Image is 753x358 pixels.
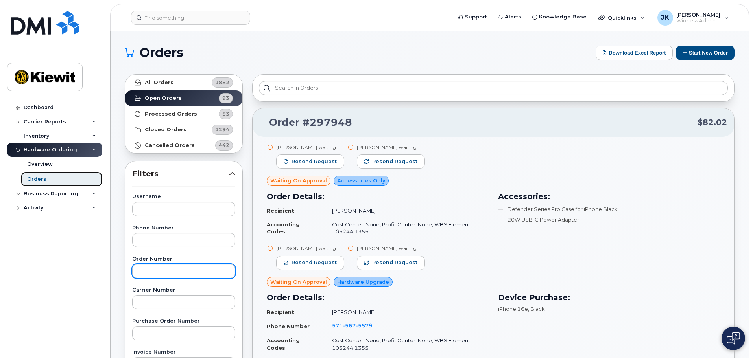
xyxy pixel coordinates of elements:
a: Cancelled Orders442 [125,138,242,153]
span: 93 [222,94,229,102]
td: Cost Center: None, Profit Center: None, WBS Element: 105244.1355 [325,218,489,239]
span: 1882 [215,79,229,86]
span: Filters [132,168,229,180]
span: 567 [343,322,356,329]
span: Resend request [292,158,337,165]
li: Defender Series Pro Case for iPhone Black [498,206,720,213]
div: [PERSON_NAME] waiting [276,245,344,252]
button: Start New Order [676,46,735,60]
img: Open chat [727,332,740,345]
strong: Phone Number [267,323,310,329]
label: Username [132,194,235,199]
span: 571 [332,322,372,329]
span: Resend request [292,259,337,266]
a: Processed Orders53 [125,106,242,122]
span: $82.02 [698,117,727,128]
label: Carrier Number [132,288,235,293]
span: 5579 [356,322,372,329]
label: Phone Number [132,226,235,231]
span: Accessories Only [337,177,385,184]
strong: Open Orders [145,95,182,101]
strong: Accounting Codes: [267,337,300,351]
a: All Orders1882 [125,75,242,90]
span: 1294 [215,126,229,133]
label: Order Number [132,257,235,262]
span: Hardware Upgrade [337,278,389,286]
h3: Order Details: [267,292,489,303]
a: Order #297948 [260,116,352,130]
a: Closed Orders1294 [125,122,242,138]
strong: All Orders [145,79,173,86]
div: [PERSON_NAME] waiting [357,144,425,151]
button: Resend request [357,154,425,169]
h3: Device Purchase: [498,292,720,303]
span: 53 [222,110,229,117]
input: Search in orders [259,81,728,95]
span: 442 [219,141,229,149]
h3: Order Details: [267,191,489,202]
a: Open Orders93 [125,90,242,106]
button: Download Excel Report [596,46,673,60]
button: Resend request [276,256,344,270]
span: Waiting On Approval [270,278,327,286]
strong: Processed Orders [145,111,197,117]
span: Orders [140,47,183,59]
h3: Accessories: [498,191,720,202]
li: 20W USB-C Power Adapter [498,216,720,224]
label: Invoice Number [132,350,235,355]
div: [PERSON_NAME] waiting [357,245,425,252]
span: iPhone 16e [498,306,528,312]
strong: Recipient: [267,207,296,214]
strong: Cancelled Orders [145,142,195,149]
div: [PERSON_NAME] waiting [276,144,344,151]
td: Cost Center: None, Profit Center: None, WBS Element: 105244.1355 [325,334,489,354]
span: Waiting On Approval [270,177,327,184]
strong: Accounting Codes: [267,221,300,235]
span: Resend request [372,158,417,165]
td: [PERSON_NAME] [325,305,489,319]
a: 5715675579 [332,322,382,329]
td: [PERSON_NAME] [325,204,489,218]
strong: Closed Orders [145,127,186,133]
button: Resend request [276,154,344,169]
strong: Recipient: [267,309,296,315]
span: , Black [528,306,545,312]
label: Purchase Order Number [132,319,235,324]
button: Resend request [357,256,425,270]
span: Resend request [372,259,417,266]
